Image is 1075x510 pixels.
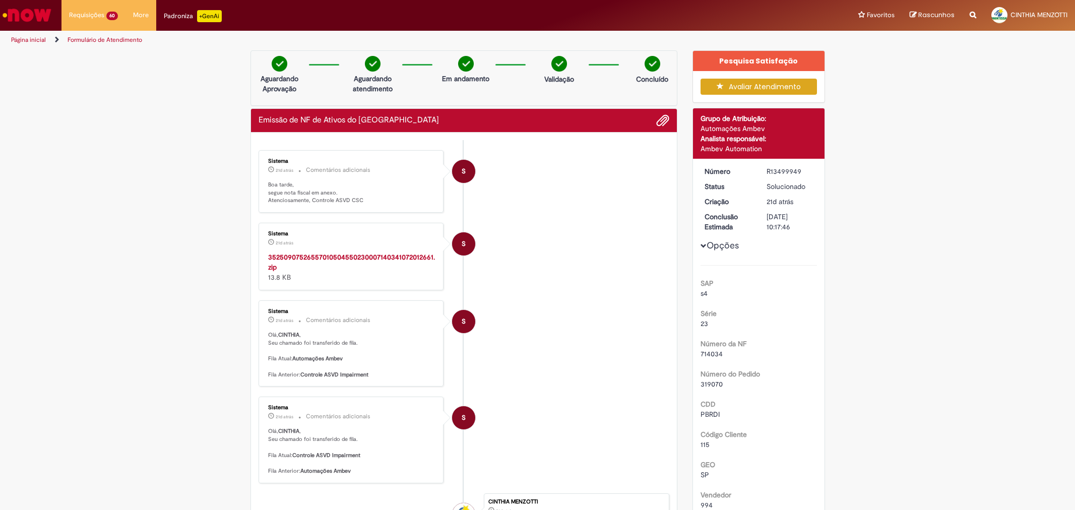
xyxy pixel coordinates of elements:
img: check-circle-green.png [272,56,287,72]
span: 21d atrás [276,240,293,246]
img: check-circle-green.png [365,56,381,72]
dt: Número [697,166,759,176]
b: Código Cliente [701,430,747,439]
b: Vendedor [701,490,731,499]
div: 13.8 KB [268,252,436,282]
span: S [462,159,466,183]
ul: Trilhas de página [8,31,709,49]
b: Automações Ambev [300,467,351,475]
span: 714034 [701,349,723,358]
span: SP [701,470,709,479]
small: Comentários adicionais [306,166,370,174]
img: check-circle-green.png [458,56,474,72]
div: Sistema [268,231,436,237]
div: Sistema [268,405,436,411]
span: 319070 [701,379,723,389]
p: Olá, , Seu chamado foi transferido de fila. Fila Atual: Fila Anterior: [268,427,436,475]
a: 35250907526557010504550230007140341072012661.zip [268,252,435,272]
b: CDD [701,400,716,409]
b: Automações Ambev [292,355,343,362]
span: CINTHIA MENZOTTI [1010,11,1067,19]
b: CINTHIA [278,331,299,339]
b: Controle ASVD Impairment [300,371,368,378]
div: Sistema [268,308,436,314]
b: SAP [701,279,714,288]
div: Sistema [452,232,475,256]
time: 08/09/2025 17:26:26 [276,167,293,173]
span: 21d atrás [276,317,293,324]
div: [DATE] 10:17:46 [767,212,813,232]
span: 23 [701,319,708,328]
time: 08/09/2025 17:17:46 [276,414,293,420]
div: System [452,310,475,333]
div: 08/09/2025 17:17:44 [767,197,813,207]
p: Aguardando Aprovação [255,74,304,94]
span: Favoritos [867,10,895,20]
dt: Criação [697,197,759,207]
div: Padroniza [164,10,222,22]
a: Página inicial [11,36,46,44]
button: Adicionar anexos [656,114,669,127]
time: 08/09/2025 17:26:23 [276,317,293,324]
p: Validação [544,74,574,84]
div: Solucionado [767,181,813,192]
b: Número do Pedido [701,369,760,378]
small: Comentários adicionais [306,316,370,325]
div: CINTHIA MENZOTTI [488,499,664,505]
div: System [452,406,475,429]
span: More [133,10,149,20]
p: Aguardando atendimento [348,74,397,94]
p: Concluído [636,74,668,84]
a: Formulário de Atendimento [68,36,142,44]
div: Automações Ambev [701,123,817,134]
small: Comentários adicionais [306,412,370,421]
span: S [462,232,466,256]
b: GEO [701,460,715,469]
time: 08/09/2025 17:26:26 [276,240,293,246]
dt: Conclusão Estimada [697,212,759,232]
button: Avaliar Atendimento [701,79,817,95]
b: Número da NF [701,339,746,348]
p: Em andamento [442,74,489,84]
b: CINTHIA [278,427,299,435]
p: Boa tarde, segue nota fiscal em anexo. Atenciosamente, Controle ASVD CSC [268,181,436,205]
b: Série [701,309,717,318]
span: 115 [701,440,710,449]
h2: Emissão de NF de Ativos do ASVD Histórico de tíquete [259,116,439,125]
p: Olá, , Seu chamado foi transferido de fila. Fila Atual: Fila Anterior: [268,331,436,378]
span: 21d atrás [276,167,293,173]
div: R13499949 [767,166,813,176]
div: Grupo de Atribuição: [701,113,817,123]
div: Analista responsável: [701,134,817,144]
dt: Status [697,181,759,192]
div: Ambev Automation [701,144,817,154]
div: Pesquisa Satisfação [693,51,825,71]
img: check-circle-green.png [645,56,660,72]
span: S [462,406,466,430]
span: 994 [701,500,713,509]
div: System [452,160,475,183]
div: Sistema [268,158,436,164]
span: Requisições [69,10,104,20]
img: ServiceNow [1,5,53,25]
span: PBRDI [701,410,720,419]
span: 21d atrás [767,197,793,206]
p: +GenAi [197,10,222,22]
a: Rascunhos [910,11,955,20]
img: check-circle-green.png [551,56,567,72]
span: 60 [106,12,118,20]
span: Rascunhos [918,10,955,20]
b: Controle ASVD Impairment [292,452,360,459]
time: 08/09/2025 17:17:44 [767,197,793,206]
span: s4 [701,289,708,298]
span: 21d atrás [276,414,293,420]
span: S [462,309,466,334]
